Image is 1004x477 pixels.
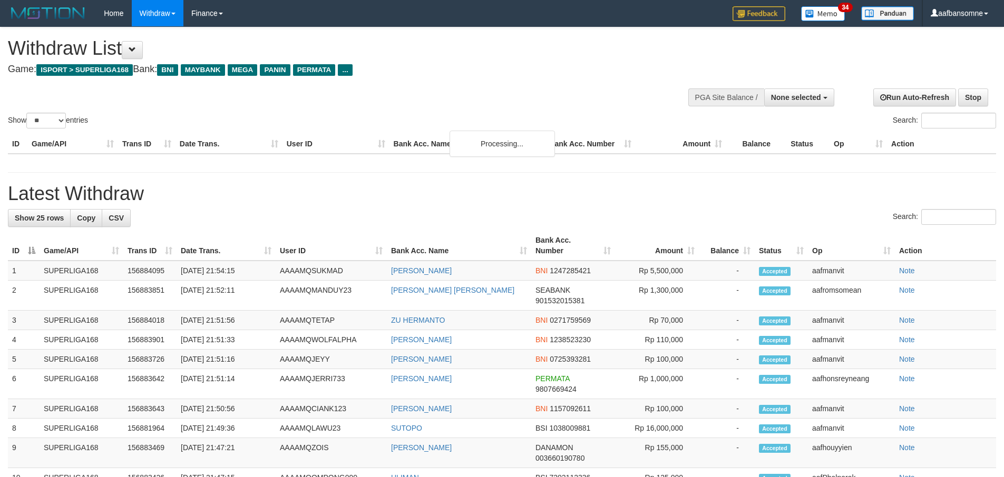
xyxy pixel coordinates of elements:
[276,399,387,419] td: AAAAMQCIANK123
[389,134,545,154] th: Bank Acc. Name
[759,444,791,453] span: Accepted
[899,335,915,344] a: Note
[8,183,996,204] h1: Latest Withdraw
[27,134,118,154] th: Game/API
[550,266,591,275] span: Copy 1247285421 to clipboard
[123,231,177,261] th: Trans ID: activate to sort column ascending
[177,281,276,311] td: [DATE] 21:52:11
[8,134,27,154] th: ID
[808,350,895,369] td: aafmanvit
[177,438,276,468] td: [DATE] 21:47:21
[899,404,915,413] a: Note
[8,64,659,75] h4: Game: Bank:
[808,369,895,399] td: aafhonsreyneang
[8,438,40,468] td: 9
[786,134,830,154] th: Status
[293,64,336,76] span: PERMATA
[40,311,123,330] td: SUPERLIGA168
[8,209,71,227] a: Show 25 rows
[123,419,177,438] td: 156881964
[118,134,176,154] th: Trans ID
[40,419,123,438] td: SUPERLIGA168
[759,316,791,325] span: Accepted
[887,134,996,154] th: Action
[759,286,791,295] span: Accepted
[123,281,177,311] td: 156883851
[899,355,915,363] a: Note
[40,281,123,311] td: SUPERLIGA168
[8,330,40,350] td: 4
[550,335,591,344] span: Copy 1238523230 to clipboard
[40,399,123,419] td: SUPERLIGA168
[699,261,755,281] td: -
[157,64,178,76] span: BNI
[535,296,584,305] span: Copy 901532015381 to clipboard
[391,335,452,344] a: [PERSON_NAME]
[861,6,914,21] img: panduan.png
[123,311,177,330] td: 156884018
[699,399,755,419] td: -
[391,316,445,324] a: ZU HERMANTO
[177,369,276,399] td: [DATE] 21:51:14
[899,424,915,432] a: Note
[615,399,699,419] td: Rp 100,000
[8,281,40,311] td: 2
[8,419,40,438] td: 8
[123,350,177,369] td: 156883726
[545,134,636,154] th: Bank Acc. Number
[899,286,915,294] a: Note
[921,113,996,128] input: Search:
[102,209,131,227] a: CSV
[801,6,845,21] img: Button%20Memo.svg
[808,261,895,281] td: aafmanvit
[699,419,755,438] td: -
[549,424,590,432] span: Copy 1038009881 to clipboard
[873,88,956,106] a: Run Auto-Refresh
[899,374,915,383] a: Note
[391,404,452,413] a: [PERSON_NAME]
[699,231,755,261] th: Balance: activate to sort column ascending
[958,88,988,106] a: Stop
[338,64,352,76] span: ...
[26,113,66,128] select: Showentries
[808,281,895,311] td: aafromsomean
[550,355,591,363] span: Copy 0725393281 to clipboard
[276,330,387,350] td: AAAAMQWOLFALPHA
[535,424,548,432] span: BSI
[895,231,996,261] th: Action
[808,231,895,261] th: Op: activate to sort column ascending
[535,374,570,383] span: PERMATA
[699,281,755,311] td: -
[177,311,276,330] td: [DATE] 21:51:56
[8,311,40,330] td: 3
[181,64,225,76] span: MAYBANK
[391,443,452,452] a: [PERSON_NAME]
[759,355,791,364] span: Accepted
[899,266,915,275] a: Note
[615,419,699,438] td: Rp 16,000,000
[550,404,591,413] span: Copy 1157092611 to clipboard
[771,93,821,102] span: None selected
[808,311,895,330] td: aafmanvit
[276,438,387,468] td: AAAAMQZOIS
[699,369,755,399] td: -
[535,454,584,462] span: Copy 003660190780 to clipboard
[615,281,699,311] td: Rp 1,300,000
[8,5,88,21] img: MOTION_logo.png
[615,438,699,468] td: Rp 155,000
[759,375,791,384] span: Accepted
[8,231,40,261] th: ID: activate to sort column descending
[535,335,548,344] span: BNI
[8,399,40,419] td: 7
[36,64,133,76] span: ISPORT > SUPERLIGA168
[764,88,834,106] button: None selected
[8,350,40,369] td: 5
[282,134,389,154] th: User ID
[40,330,123,350] td: SUPERLIGA168
[40,438,123,468] td: SUPERLIGA168
[8,38,659,59] h1: Withdraw List
[391,374,452,383] a: [PERSON_NAME]
[70,209,102,227] a: Copy
[535,355,548,363] span: BNI
[921,209,996,225] input: Search:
